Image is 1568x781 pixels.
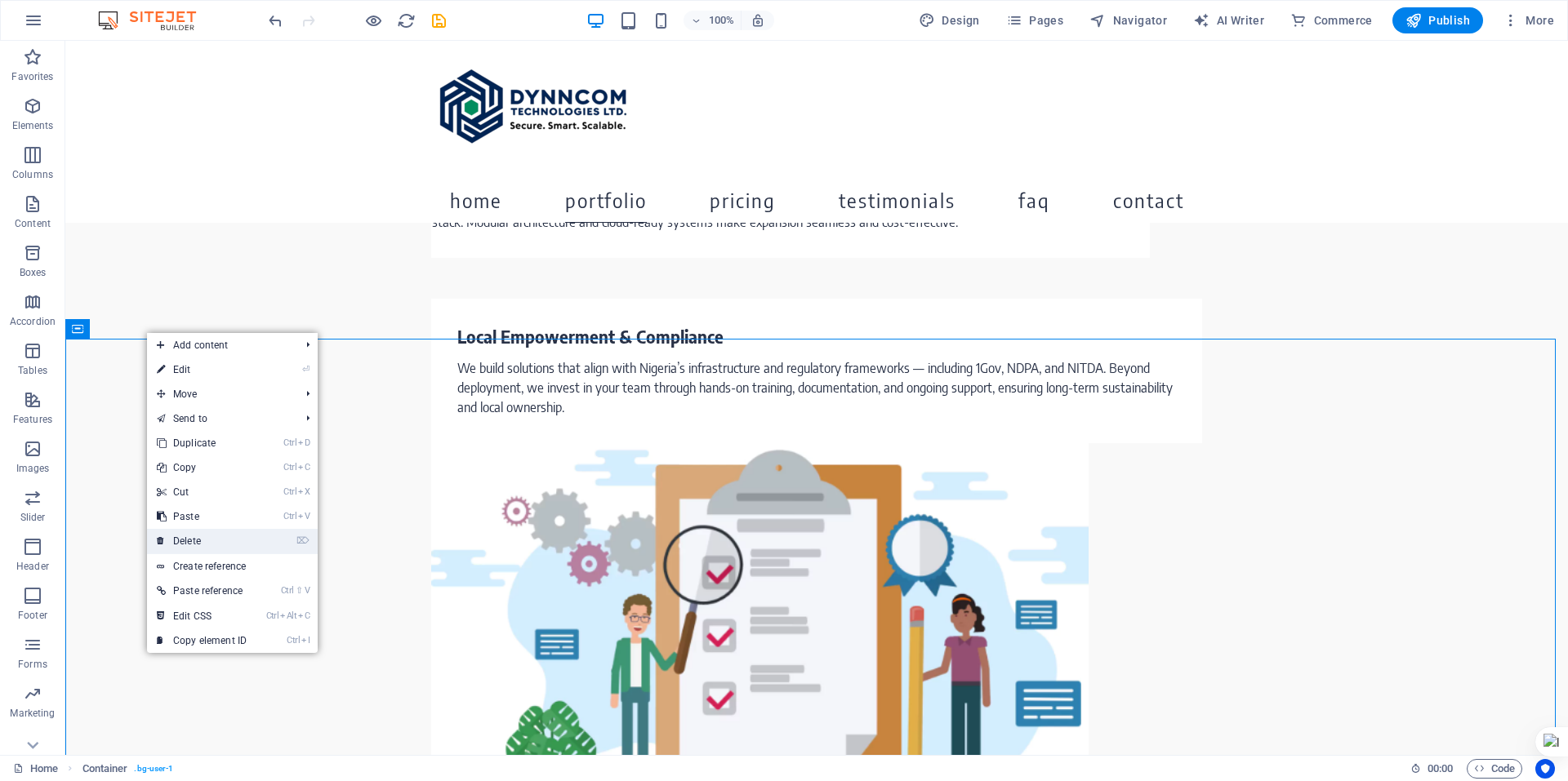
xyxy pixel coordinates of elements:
[147,554,318,579] a: Create reference
[147,382,293,406] span: Move
[363,11,383,30] button: Click here to leave preview mode and continue editing
[283,462,296,473] i: Ctrl
[1474,759,1515,779] span: Code
[296,535,310,546] i: ⌦
[20,266,47,279] p: Boxes
[94,11,216,30] img: Editor Logo
[134,759,173,779] span: . bg-user-1
[18,364,47,377] p: Tables
[15,217,51,230] p: Content
[147,406,293,431] a: Send to
[147,357,256,382] a: ⏎Edit
[708,11,734,30] h6: 100%
[12,119,54,132] p: Elements
[147,431,256,455] a: CtrlDDuplicate
[265,11,285,30] button: undo
[16,560,49,573] p: Header
[147,628,256,653] a: CtrlICopy element ID
[912,7,987,33] button: Design
[1290,12,1373,29] span: Commerce
[147,455,256,480] a: CtrlCCopy
[283,486,296,497] i: Ctrl
[18,658,47,671] p: Forms
[82,759,128,779] span: Click to select. Double-click to edit
[912,7,987,33] div: Design (Ctrl+Alt+Y)
[13,759,58,779] a: Click to cancel selection. Double-click to open Pages
[298,462,310,473] i: C
[751,13,765,28] i: On resize automatically adjust zoom level to fit chosen device.
[147,604,256,628] a: CtrlAltCEdit CSS
[1193,12,1264,29] span: AI Writer
[10,315,56,328] p: Accordion
[16,462,50,475] p: Images
[1000,7,1070,33] button: Pages
[281,585,294,596] i: Ctrl
[147,504,256,529] a: CtrlVPaste
[1535,759,1555,779] button: Usercentrics
[13,413,52,426] p: Features
[684,11,742,30] button: 100%
[1410,759,1454,779] h6: Session time
[266,11,285,30] i: Undo: Change image (Ctrl+Z)
[147,579,256,603] a: Ctrl⇧VPaste reference
[298,486,310,497] i: X
[287,635,300,646] i: Ctrl
[301,635,310,646] i: I
[283,437,296,448] i: Ctrl
[10,707,55,720] p: Marketing
[396,11,416,30] button: reload
[919,12,980,29] span: Design
[1496,7,1561,33] button: More
[20,511,46,524] p: Slider
[298,437,310,448] i: D
[1083,7,1174,33] button: Navigator
[1503,12,1554,29] span: More
[11,70,53,83] p: Favorites
[305,585,310,596] i: V
[280,610,296,621] i: Alt
[147,333,293,357] span: Add content
[147,480,256,504] a: CtrlXCut
[430,11,448,30] i: Save (Ctrl+S)
[298,511,310,521] i: V
[18,609,47,622] p: Footer
[82,759,174,779] nav: breadcrumb
[1089,12,1167,29] span: Navigator
[1439,762,1441,774] span: :
[302,364,310,375] i: ⏎
[266,610,279,621] i: Ctrl
[298,610,310,621] i: C
[1187,7,1271,33] button: AI Writer
[397,11,416,30] i: Reload page
[1284,7,1379,33] button: Commerce
[1467,759,1522,779] button: Code
[1392,7,1483,33] button: Publish
[283,511,296,521] i: Ctrl
[1428,759,1453,779] span: 00 00
[1006,12,1063,29] span: Pages
[12,168,53,181] p: Columns
[1405,12,1470,29] span: Publish
[296,585,303,596] i: ⇧
[429,11,448,30] button: save
[147,529,256,553] a: ⌦Delete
